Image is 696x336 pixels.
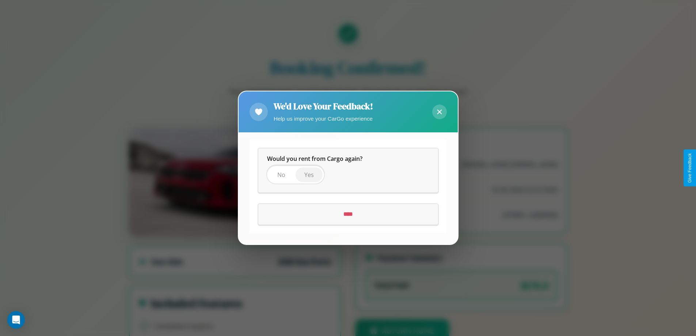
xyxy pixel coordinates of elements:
[7,311,25,329] div: Open Intercom Messenger
[687,153,692,183] div: Give Feedback
[274,100,373,112] h2: We'd Love Your Feedback!
[277,171,285,179] span: No
[267,155,362,163] span: Would you rent from Cargo again?
[274,114,373,124] p: Help us improve your CarGo experience
[304,171,314,179] span: Yes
